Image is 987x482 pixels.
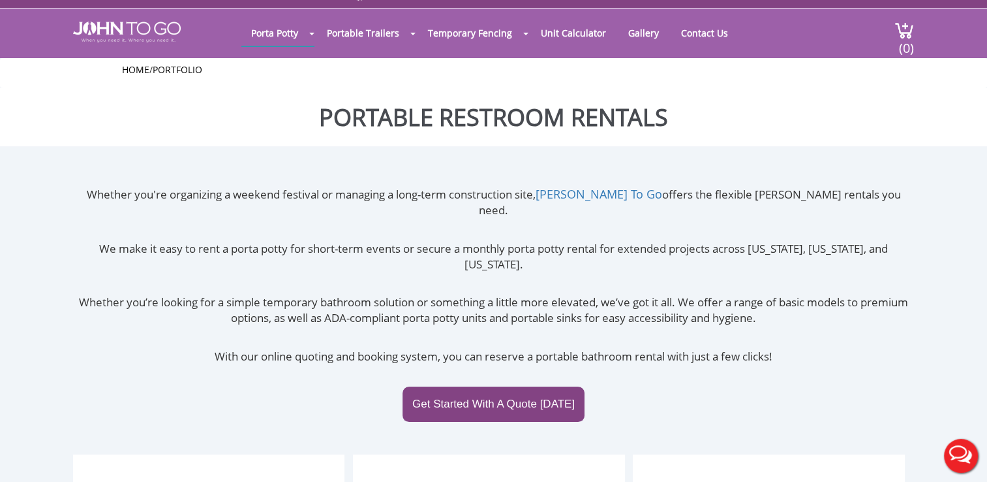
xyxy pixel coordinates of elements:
a: Contact Us [671,20,738,46]
span: (0) [898,29,914,57]
a: Gallery [618,20,669,46]
a: Temporary Fencing [418,20,522,46]
img: cart a [894,22,914,39]
p: Whether you’re looking for a simple temporary bathroom solution or something a little more elevat... [73,295,914,327]
a: Portfolio [153,63,202,76]
p: Whether you're organizing a weekend festival or managing a long-term construction site, offers th... [73,186,914,219]
p: With our online quoting and booking system, you can reserve a portable bathroom rental with just ... [73,349,914,364]
ul: / [122,63,866,76]
button: Live Chat [935,430,987,482]
a: Unit Calculator [531,20,616,46]
a: Home [122,63,149,76]
a: Porta Potty [241,20,308,46]
a: Get Started With A Quote [DATE] [402,387,585,422]
a: Portable Trailers [317,20,409,46]
img: JOHN to go [73,22,181,42]
p: We make it easy to rent a porta potty for short-term events or secure a monthly porta potty renta... [73,241,914,273]
a: [PERSON_NAME] To Go [536,186,662,202]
